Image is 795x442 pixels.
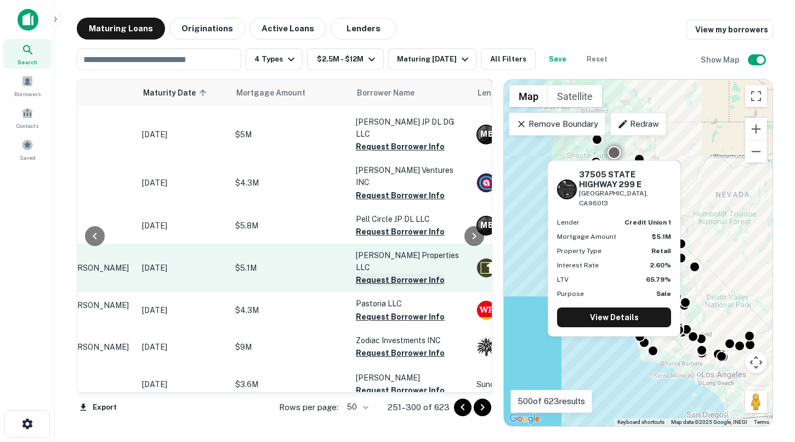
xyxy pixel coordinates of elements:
[77,18,165,40] button: Maturing Loans
[540,48,575,70] button: Save your search to get updates of matches that match your search criteria.
[580,48,615,70] button: Reset
[356,249,465,273] p: [PERSON_NAME] Properties LLC
[557,246,601,256] p: Property Type
[474,399,491,416] button: Go to next page
[548,85,602,107] button: Show satellite imagery
[142,220,224,232] p: [DATE]
[343,399,370,415] div: 50
[557,232,616,242] p: Mortgage Amount
[3,39,52,69] a: Search
[388,48,476,70] button: Maturing [DATE]
[671,419,747,425] span: Map data ©2025 Google, INEGI
[307,48,384,70] button: $2.5M - $12M
[356,225,445,238] button: Request Borrower Info
[142,128,224,141] p: [DATE]
[356,310,445,323] button: Request Borrower Info
[507,412,543,426] img: Google
[279,401,338,414] p: Rows per page:
[356,346,445,360] button: Request Borrower Info
[249,18,326,40] button: Active Loans
[480,128,493,140] p: M B
[356,164,465,188] p: [PERSON_NAME] Ventures INC
[356,298,465,310] p: Pastoria LLC
[350,80,471,106] th: Borrower Name
[137,80,230,106] th: Maturity Date
[397,53,472,66] div: Maturing [DATE]
[686,20,773,40] a: View my borrowers
[230,80,350,106] th: Mortgage Amount
[356,116,465,140] p: [PERSON_NAME] JP DL DG LLC
[516,118,598,131] p: Remove Boundary
[478,86,504,99] span: Lender
[3,135,52,164] div: Saved
[652,233,671,240] strong: $5.1M
[331,18,396,40] button: Lenders
[557,289,584,299] p: Purpose
[454,399,472,416] button: Go to previous page
[477,301,496,320] img: picture
[20,153,36,162] span: Saved
[236,86,320,99] span: Mortgage Amount
[356,273,445,287] button: Request Borrower Info
[77,399,120,416] button: Export
[235,378,345,390] p: $3.6M
[356,334,465,346] p: Zodiac Investments INC
[579,188,671,209] p: [GEOGRAPHIC_DATA], CA96013
[477,338,496,356] img: picture
[504,80,773,426] div: 0
[143,86,210,99] span: Maturity Date
[18,58,37,66] span: Search
[754,419,769,425] a: Terms
[557,307,671,327] a: View Details
[477,174,496,192] img: picture
[142,304,224,316] p: [DATE]
[745,85,767,107] button: Toggle fullscreen view
[246,48,303,70] button: 4 Types
[142,177,224,189] p: [DATE]
[3,71,52,100] a: Borrowers
[557,217,580,227] p: Lender
[481,48,536,70] button: All Filters
[16,121,38,130] span: Contacts
[18,9,38,31] img: capitalize-icon.png
[745,351,767,373] button: Map camera controls
[356,213,465,225] p: Pell Circle JP DL LLC
[357,86,414,99] span: Borrower Name
[356,384,445,397] button: Request Borrower Info
[701,54,741,66] h6: Show Map
[480,220,493,231] p: M B
[507,412,543,426] a: Open this area in Google Maps (opens a new window)
[579,170,671,189] h6: 37505 STATE HIGHWAY 299 E
[142,378,224,390] p: [DATE]
[740,354,795,407] iframe: Chat Widget
[142,262,224,274] p: [DATE]
[356,140,445,153] button: Request Borrower Info
[509,85,548,107] button: Show street map
[646,276,671,283] strong: 65.79%
[356,372,465,384] p: [PERSON_NAME]
[235,128,345,141] p: $5M
[235,262,345,274] p: $5.1M
[617,118,658,131] p: Redraw
[656,290,671,298] strong: Sale
[235,220,345,232] p: $5.8M
[624,219,671,226] strong: credit union 1
[745,118,767,140] button: Zoom in
[557,275,569,284] p: LTV
[477,259,496,277] img: picture
[142,341,224,353] p: [DATE]
[651,247,671,255] strong: Retail
[235,304,345,316] p: $4.3M
[356,189,445,202] button: Request Borrower Info
[169,18,245,40] button: Originations
[235,341,345,353] p: $9M
[388,401,450,414] p: 251–300 of 623
[235,177,345,189] p: $4.3M
[650,261,671,269] strong: 2.60%
[518,395,585,408] p: 500 of 623 results
[557,260,599,270] p: Interest Rate
[3,103,52,132] a: Contacts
